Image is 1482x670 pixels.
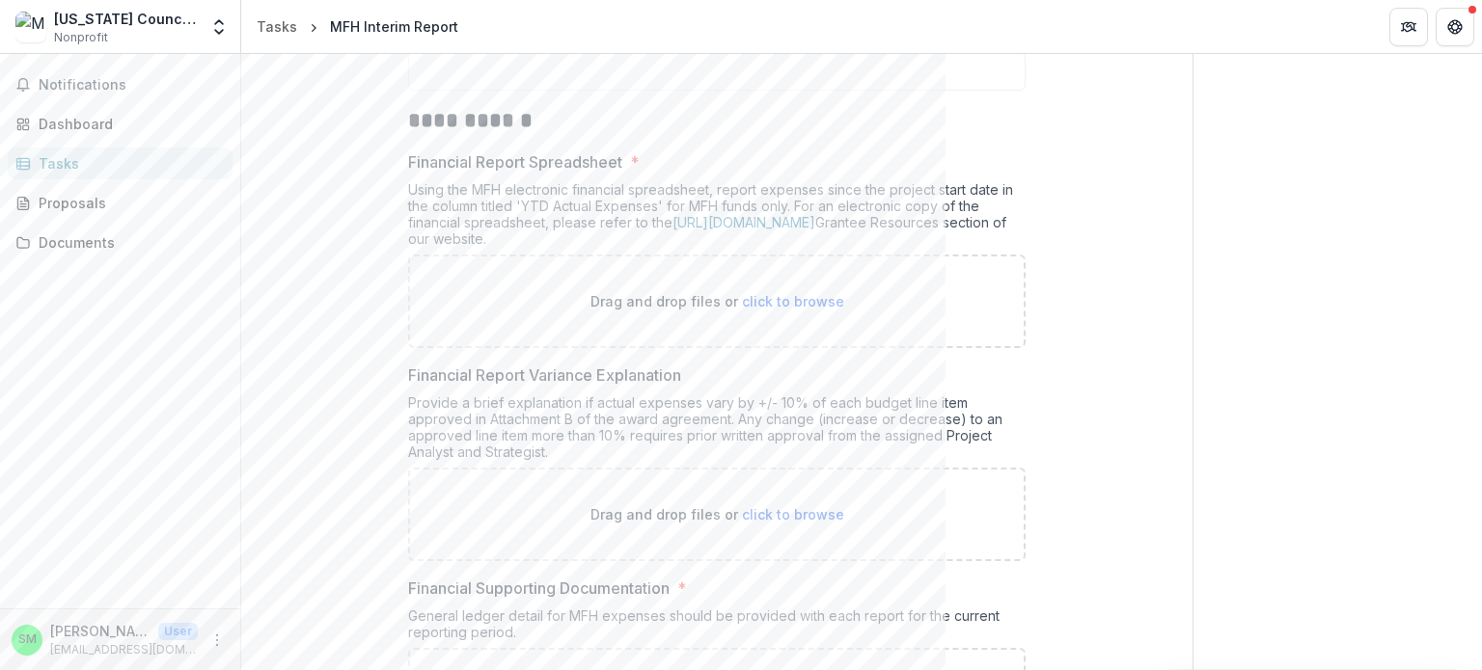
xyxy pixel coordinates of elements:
p: Financial Report Spreadsheet [408,150,622,174]
a: Dashboard [8,108,233,140]
a: [URL][DOMAIN_NAME] [672,214,815,230]
button: Get Help [1436,8,1474,46]
button: More [206,629,229,652]
p: [EMAIL_ADDRESS][DOMAIN_NAME] [50,641,198,658]
div: Using the MFH electronic financial spreadsheet, report expenses since the project start date in t... [408,181,1026,255]
button: Open entity switcher [206,8,233,46]
p: Drag and drop files or [590,291,844,311]
p: Drag and drop files or [590,504,844,524]
div: Documents [39,232,217,253]
div: Tasks [39,153,217,174]
span: click to browse [742,293,844,309]
span: Nonprofit [54,29,108,46]
img: Missouri Council On Aging [15,12,46,42]
span: Notifications [39,77,225,94]
button: Notifications [8,69,233,100]
a: Proposals [8,187,233,219]
div: Tasks [257,16,297,37]
div: Dashboard [39,114,217,134]
nav: breadcrumb [249,13,466,40]
div: [US_STATE] Council On Aging [54,9,198,29]
p: Financial Report Variance Explanation [408,363,681,387]
div: MFH Interim Report [330,16,458,37]
a: Tasks [8,147,233,179]
div: Stacy Morse [18,633,37,646]
div: Proposals [39,193,217,213]
span: click to browse [742,506,844,523]
p: User [158,623,198,640]
div: Provide a brief explanation if actual expenses vary by +/- 10% of each budget line item approved ... [408,394,1026,468]
p: Financial Supporting Documentation [408,576,670,600]
p: [PERSON_NAME] [50,621,151,641]
a: Tasks [249,13,305,40]
div: General ledger detail for MFH expenses should be provided with each report for the current report... [408,607,1026,648]
a: Documents [8,227,233,258]
button: Partners [1389,8,1428,46]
